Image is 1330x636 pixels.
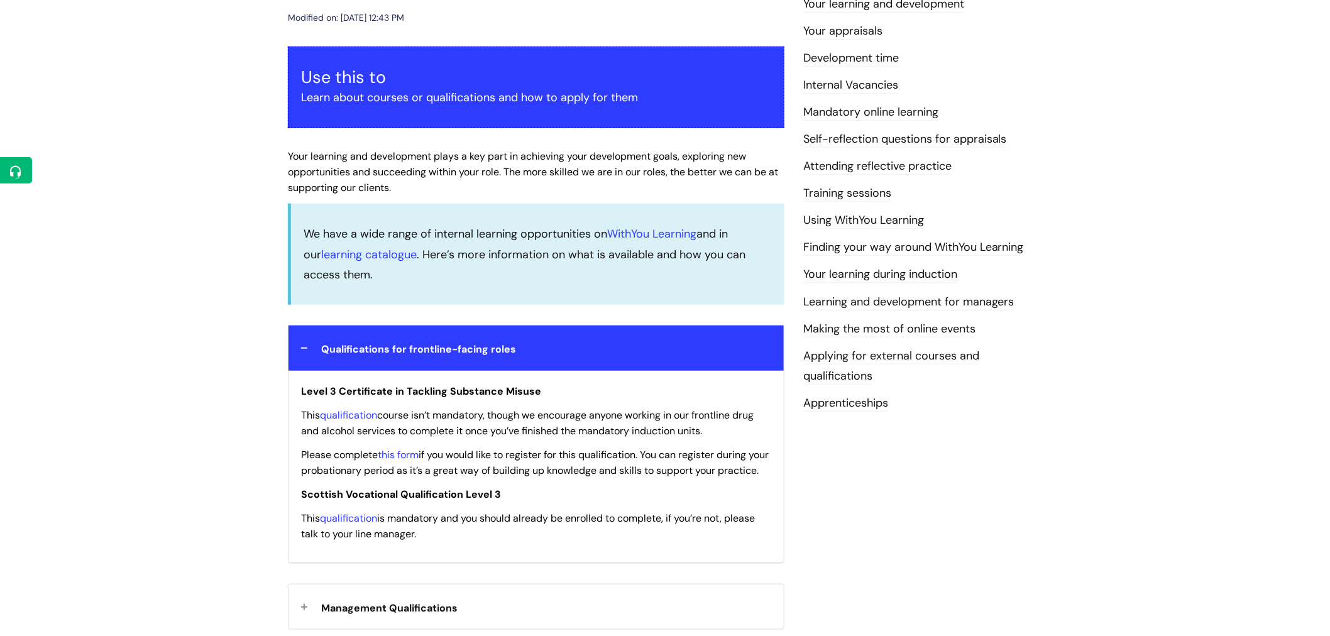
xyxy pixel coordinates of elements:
span: Your learning and development plays a key part in achieving your development goals, exploring new... [288,150,778,194]
a: qualification [320,408,377,422]
span: This course isn’t mandatory, though we encourage anyone working in our frontline drug and alcohol... [301,408,754,437]
p: Learn about courses or qualifications and how to apply for them [301,87,771,107]
a: Training sessions [803,185,891,202]
div: Modified on: [DATE] 12:43 PM [288,10,404,26]
span: Please complete if you would like to register for this qualification. You can register during you... [301,448,769,477]
a: Internal Vacancies [803,77,898,94]
a: Making the most of online events [803,321,976,337]
a: this form [378,448,419,461]
a: Self-reflection questions for appraisals [803,131,1007,148]
span: Level 3 Certificate in Tackling Substance Misuse [301,385,541,398]
a: qualification [320,512,377,525]
a: Finding your way around WithYou Learning [803,239,1024,256]
span: Qualifications for frontline-facing roles [321,343,516,356]
a: Your appraisals [803,23,882,40]
a: Attending reflective practice [803,158,952,175]
span: This is mandatory and you should already be enrolled to complete, if you’re not, please talk to y... [301,512,755,540]
a: Applying for external courses and qualifications [803,348,979,385]
h3: Use this to [301,67,771,87]
a: Apprenticeships [803,395,888,412]
p: We have a wide range of internal learning opportunities on and in our . Here’s more information o... [304,224,772,285]
span: Scottish Vocational Qualification Level 3 [301,488,501,501]
a: Your learning during induction [803,266,957,283]
a: Mandatory online learning [803,104,938,121]
a: WithYou Learning [607,226,696,241]
span: Management Qualifications [321,601,458,615]
a: learning catalogue [321,247,417,262]
a: Using WithYou Learning [803,212,924,229]
a: Development time [803,50,899,67]
a: Learning and development for managers [803,294,1014,310]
